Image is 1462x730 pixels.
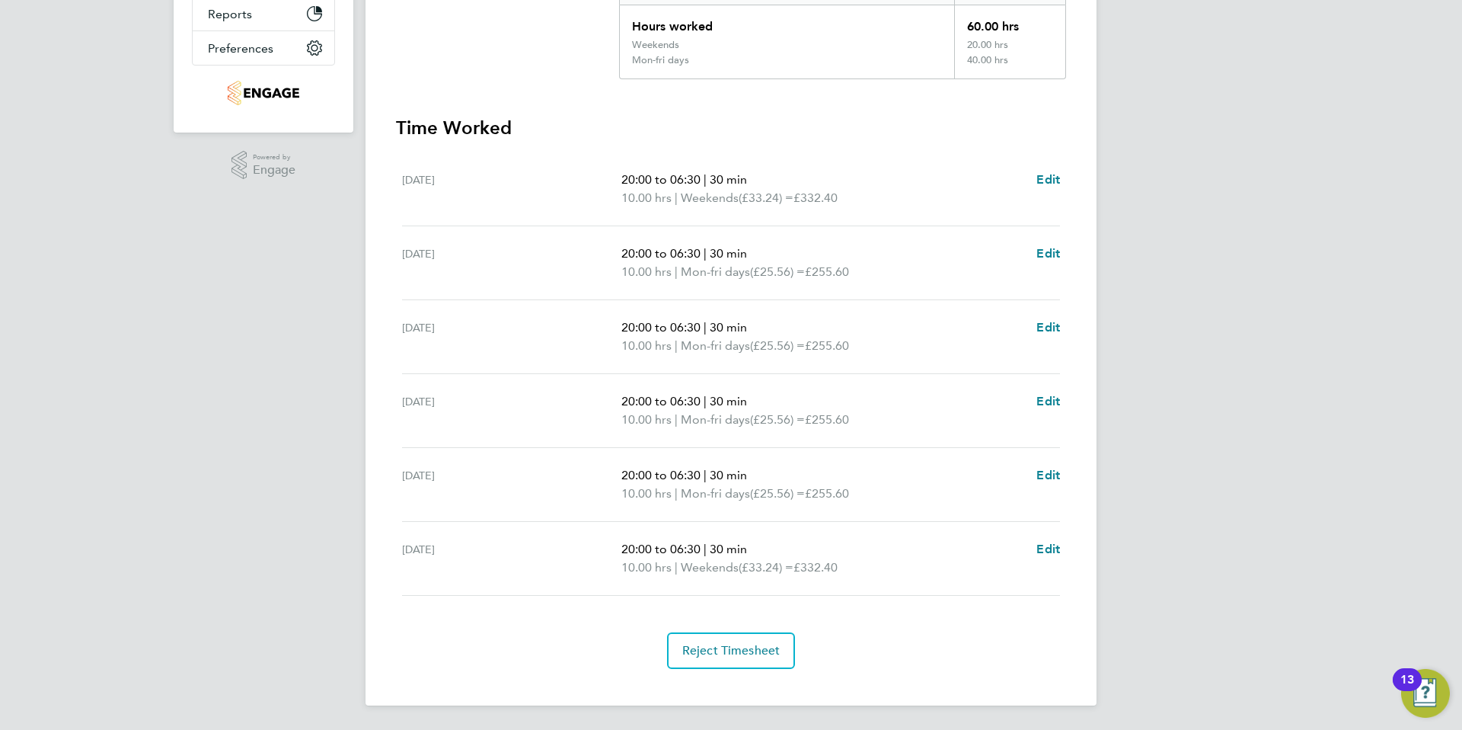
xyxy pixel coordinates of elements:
span: (£25.56) = [750,264,805,279]
span: | [704,246,707,261]
span: £332.40 [793,191,838,205]
span: £255.60 [805,486,849,501]
span: (£25.56) = [750,338,805,353]
span: 10.00 hrs [621,486,672,501]
span: Mon-fri days [681,337,750,355]
div: [DATE] [402,466,621,503]
span: 10.00 hrs [621,264,672,279]
span: | [704,542,707,556]
span: | [704,320,707,335]
span: 30 min [710,246,747,261]
div: [DATE] [402,540,621,577]
span: (£33.24) = [739,560,793,575]
span: Mon-fri days [681,263,750,281]
span: 30 min [710,172,747,187]
span: (£25.56) = [750,412,805,427]
span: | [675,486,678,501]
div: Hours worked [620,5,954,39]
span: 10.00 hrs [621,560,672,575]
span: Preferences [208,41,273,56]
span: £255.60 [805,412,849,427]
span: Weekends [681,559,739,577]
span: £255.60 [805,338,849,353]
span: Edit [1036,394,1060,408]
button: Preferences [193,31,334,65]
span: 10.00 hrs [621,338,672,353]
span: 30 min [710,394,747,408]
span: 20:00 to 06:30 [621,394,701,408]
div: [DATE] [402,392,621,429]
span: (£33.24) = [739,191,793,205]
span: Reports [208,7,252,21]
span: 30 min [710,468,747,482]
span: | [704,394,707,408]
span: 10.00 hrs [621,191,672,205]
span: | [675,338,678,353]
span: Edit [1036,246,1060,261]
span: 10.00 hrs [621,412,672,427]
span: Engage [253,164,295,177]
span: | [675,412,678,427]
a: Edit [1036,171,1060,189]
div: Weekends [632,39,679,51]
span: 20:00 to 06:30 [621,542,701,556]
a: Edit [1036,319,1060,337]
div: 20.00 hrs [954,39,1065,54]
span: 20:00 to 06:30 [621,468,701,482]
span: Mon-fri days [681,485,750,503]
a: Edit [1036,392,1060,411]
span: £332.40 [793,560,838,575]
span: £255.60 [805,264,849,279]
a: Powered byEngage [231,151,296,180]
div: Mon-fri days [632,54,689,66]
a: Edit [1036,540,1060,559]
span: | [704,468,707,482]
span: Edit [1036,542,1060,556]
div: [DATE] [402,171,621,207]
div: 40.00 hrs [954,54,1065,78]
span: Mon-fri days [681,411,750,429]
span: | [675,264,678,279]
div: 13 [1400,680,1414,700]
span: 20:00 to 06:30 [621,172,701,187]
span: Edit [1036,468,1060,482]
img: tribuildsolutions-logo-retina.png [228,81,298,105]
a: Edit [1036,245,1060,263]
span: Powered by [253,151,295,164]
a: Edit [1036,466,1060,485]
button: Open Resource Center, 13 new notifications [1401,669,1450,718]
div: [DATE] [402,245,621,281]
span: Weekends [681,189,739,207]
span: Reject Timesheet [682,643,780,658]
a: Go to home page [192,81,335,105]
span: 20:00 to 06:30 [621,320,701,335]
span: 30 min [710,542,747,556]
span: 20:00 to 06:30 [621,246,701,261]
span: | [675,560,678,575]
span: | [675,191,678,205]
span: 30 min [710,320,747,335]
span: | [704,172,707,187]
span: (£25.56) = [750,486,805,501]
div: [DATE] [402,319,621,355]
span: Edit [1036,320,1060,335]
div: 60.00 hrs [954,5,1065,39]
h3: Time Worked [396,116,1066,140]
span: Edit [1036,172,1060,187]
button: Reject Timesheet [667,632,796,669]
